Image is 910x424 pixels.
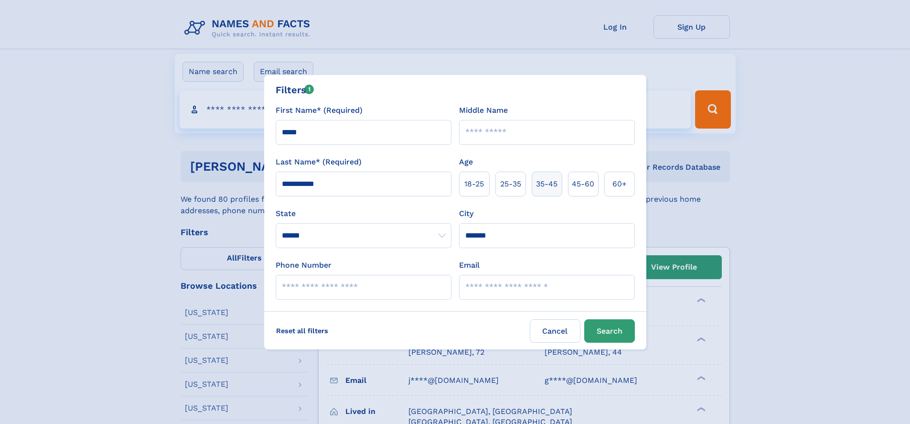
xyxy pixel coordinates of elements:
[500,178,521,190] span: 25‑35
[276,83,314,97] div: Filters
[530,319,580,343] label: Cancel
[459,208,473,219] label: City
[276,156,362,168] label: Last Name* (Required)
[459,105,508,116] label: Middle Name
[572,178,594,190] span: 45‑60
[276,105,363,116] label: First Name* (Required)
[464,178,484,190] span: 18‑25
[270,319,334,342] label: Reset all filters
[536,178,557,190] span: 35‑45
[459,156,473,168] label: Age
[276,260,332,271] label: Phone Number
[276,208,451,219] label: State
[612,178,627,190] span: 60+
[584,319,635,343] button: Search
[459,260,480,271] label: Email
